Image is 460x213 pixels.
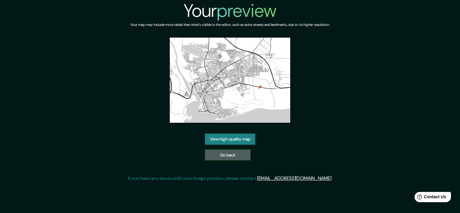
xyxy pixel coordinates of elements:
a: [EMAIL_ADDRESS][DOMAIN_NAME] [257,175,331,181]
img: created-map-preview [170,38,290,123]
a: View high quality map [205,134,255,145]
a: Go back [205,150,250,161]
p: If you have any issues with your image preview, please contact . [128,175,332,182]
iframe: Help widget launcher [406,190,453,206]
h6: Your map may include more detail than what's visible in the editor, such as extra streets and lan... [130,22,330,28]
